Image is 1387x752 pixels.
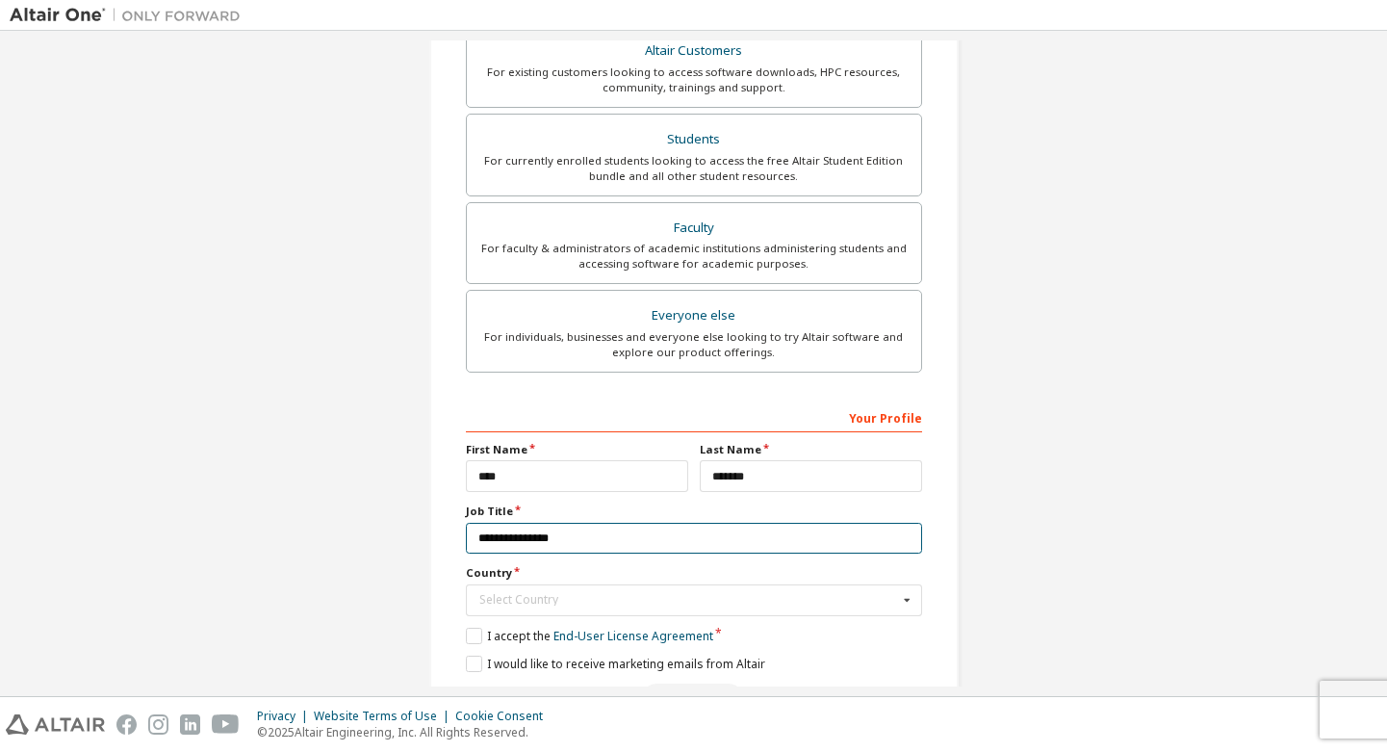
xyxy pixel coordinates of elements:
[478,329,910,360] div: For individuals, businesses and everyone else looking to try Altair software and explore our prod...
[180,714,200,735] img: linkedin.svg
[314,709,455,724] div: Website Terms of Use
[478,241,910,272] div: For faculty & administrators of academic institutions administering students and accessing softwa...
[148,714,168,735] img: instagram.svg
[466,656,765,672] label: I would like to receive marketing emails from Altair
[10,6,250,25] img: Altair One
[478,65,910,95] div: For existing customers looking to access software downloads, HPC resources, community, trainings ...
[478,126,910,153] div: Students
[257,724,554,740] p: © 2025 Altair Engineering, Inc. All Rights Reserved.
[466,442,688,457] label: First Name
[478,153,910,184] div: For currently enrolled students looking to access the free Altair Student Edition bundle and all ...
[478,215,910,242] div: Faculty
[466,402,922,432] div: Your Profile
[553,628,713,644] a: End-User License Agreement
[479,594,898,606] div: Select Country
[455,709,554,724] div: Cookie Consent
[212,714,240,735] img: youtube.svg
[478,302,910,329] div: Everyone else
[116,714,137,735] img: facebook.svg
[700,442,922,457] label: Last Name
[478,38,910,65] div: Altair Customers
[6,714,105,735] img: altair_logo.svg
[466,628,713,644] label: I accept the
[257,709,314,724] div: Privacy
[466,504,922,519] label: Job Title
[466,565,922,581] label: Country
[466,684,922,713] div: Read and acccept EULA to continue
